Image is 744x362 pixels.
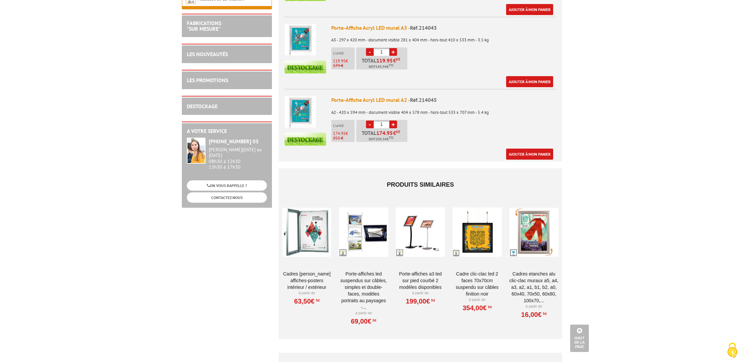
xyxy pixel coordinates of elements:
a: 354,00€HT [462,306,491,310]
a: 63,50€HT [294,299,320,303]
span: Réf.214045 [410,97,437,103]
sup: HT [396,130,400,134]
p: À partir de [452,297,501,303]
p: L'unité [333,123,355,128]
span: 143,94 [376,64,387,69]
a: ON VOUS RAPPELLE ? [187,180,267,191]
a: Porte-affiches A3 LED sur pied courbé 2 modèles disponibles [396,270,445,291]
p: 255 € [333,136,355,141]
a: - [366,121,374,128]
p: Total [358,130,407,142]
div: [PERSON_NAME][DATE] au [DATE] [209,147,267,158]
p: 179 € [333,63,355,68]
a: Ajouter à mon panier [506,76,553,87]
a: DESTOCKAGE [187,103,218,110]
img: widget-service.jpg [187,138,206,164]
span: 119.95 [376,58,393,63]
span: 174.95 [333,131,346,136]
a: LES PROMOTIONS [187,77,228,83]
span: 174.95 [376,130,393,136]
a: Ajouter à mon panier [506,4,553,15]
sup: HT [396,57,400,62]
h2: A votre service [187,128,267,134]
span: 209,94 [376,137,387,142]
sup: TTC [389,63,394,67]
img: Porte-Affiche Acryl LED mural A2 [285,96,316,128]
div: 08h30 à 12h30 13h30 à 17h30 [209,147,267,170]
span: € [393,58,396,63]
a: - [366,48,374,56]
a: 199,00€HT [406,299,435,303]
span: Soit € [369,64,394,69]
p: L'unité [333,51,355,55]
p: Total [358,58,407,69]
p: À partir de [509,304,559,309]
p: € [333,59,355,63]
sup: HT [430,298,435,303]
strong: [PHONE_NUMBER] 03 [209,138,259,145]
div: Porte-Affiche Acryl LED mural A2 - [331,96,556,104]
a: 16,00€HT [521,313,546,317]
a: Haut de la page [570,325,589,352]
sup: HT [315,298,320,303]
a: 69,00€HT [351,319,376,323]
span: 119.95 [333,58,346,64]
a: Cadre Clic-Clac LED 2 faces 70x70cm suspendu sur câbles finition noir [452,270,501,297]
span: Soit € [369,137,394,142]
span: Réf.214043 [410,24,437,31]
div: Porte-Affiche Acryl LED mural A3 - [331,24,556,32]
img: destockage [285,60,326,73]
sup: HT [541,311,546,316]
a: Ajouter à mon panier [506,149,553,160]
a: FABRICATIONS"Sur Mesure" [187,20,221,32]
p: À partir de [339,311,388,316]
a: Cadres [PERSON_NAME] affiches-posters intérieur / extérieur [282,270,331,291]
sup: HT [371,318,376,323]
img: destockage [285,133,326,146]
p: À partir de [396,291,445,296]
span: Produits similaires [387,181,454,188]
sup: TTC [389,136,394,140]
p: A2 - 420 x 594 mm - document visible 404 x 578 mm - hors-tout 533 x 707 mm - 5.4 kg [331,106,556,115]
p: € [333,131,355,136]
a: + [389,121,397,128]
a: + [389,48,397,56]
p: À partir de [282,291,331,296]
a: Porte-affiches LED suspendus sur câbles, simples et double-faces, modèles portraits au paysages -... [339,270,388,311]
p: A3 - 297 x 420 mm - document visible 281 x 404 mm - hors-tout 410 x 533 mm - 3.5 kg [331,33,556,42]
img: Cookies (fenêtre modale) [724,342,741,359]
a: LES NOUVEAUTÉS [187,51,228,57]
img: Porte-Affiche Acryl LED mural A3 [285,24,316,55]
a: CONTACTEZ-NOUS [187,192,267,203]
sup: HT [487,305,492,309]
button: Cookies (fenêtre modale) [721,339,744,362]
span: € [393,130,396,136]
a: Cadres Etanches Alu clic-clac Muraux A5, A4, A3, A2, A1, B1, B2, A0, 60x40, 70x50, 60x80, 100x70,... [509,270,559,304]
